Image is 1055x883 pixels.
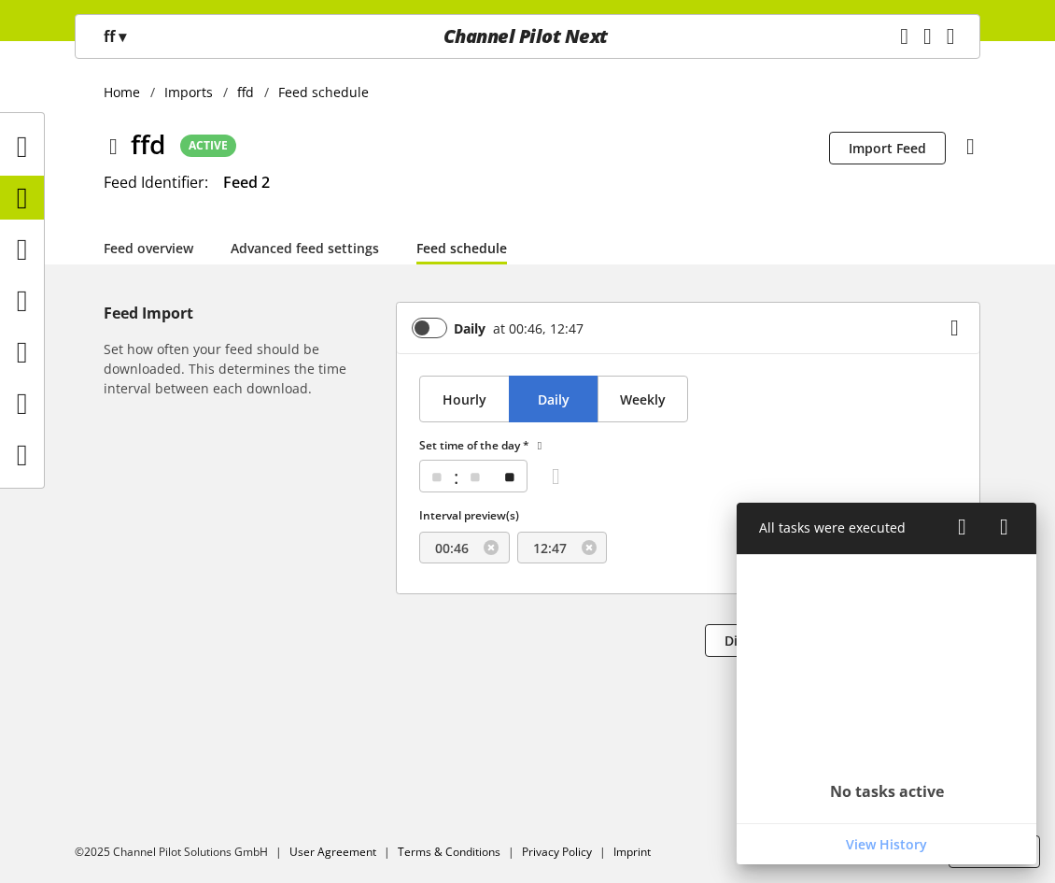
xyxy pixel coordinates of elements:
a: Terms & Conditions [398,844,500,860]
a: Advanced feed settings [231,238,379,258]
span: ffd [131,124,165,164]
a: Imports [155,82,223,102]
a: Feed schedule [416,238,507,258]
a: Privacy Policy [522,844,592,860]
b: Daily [454,319,485,338]
h5: Feed Import [104,302,388,324]
span: Discard Changes [724,631,830,650]
label: Interval preview(s) [419,507,615,524]
span: ▾ [119,26,126,47]
span: ffd [237,82,254,102]
div: at 00:46, 12:47 [485,319,584,338]
span: Weekly [620,390,666,409]
span: All tasks were executed [759,519,906,536]
span: : [454,461,458,493]
a: Home [104,82,150,102]
span: Feed Identifier: [104,172,208,192]
h6: Set how often your feed should be downloaded. This determines the time interval between each down... [104,339,388,398]
span: Import Feed [849,138,926,158]
a: ffd [228,82,264,102]
button: Weekly [598,376,688,422]
a: Feed overview [104,238,193,258]
a: View History [740,828,1033,861]
span: Daily [538,390,570,409]
span: 00:46 [435,538,469,558]
nav: main navigation [75,14,980,59]
button: Daily [509,376,599,422]
button: Hourly [419,376,510,422]
a: Imprint [613,844,651,860]
button: Discard Changes [705,624,850,657]
p: ff [104,25,126,48]
a: User Agreement [289,844,376,860]
button: Import Feed [829,132,946,164]
span: ACTIVE [189,137,228,154]
span: Set time of the day * [419,437,529,453]
span: View History [846,834,927,854]
span: Feed 2 [223,172,270,192]
span: 12:47 [533,538,567,558]
span: Hourly [443,390,486,409]
h2: No tasks active [830,782,944,801]
li: ©2025 Channel Pilot Solutions GmbH [75,844,289,861]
